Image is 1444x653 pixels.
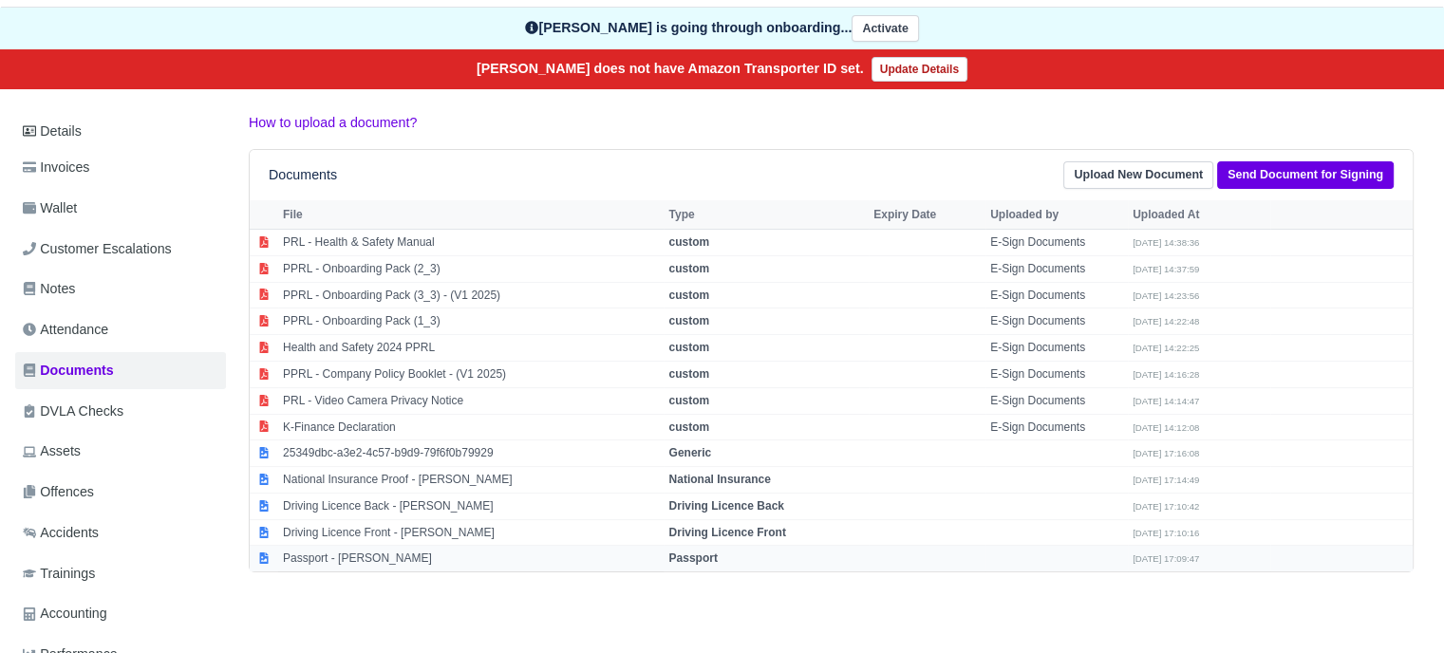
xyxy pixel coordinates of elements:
span: Trainings [23,563,95,585]
strong: Driving Licence Back [668,499,783,513]
a: Update Details [872,57,967,82]
h6: Documents [269,167,337,183]
strong: Passport [668,551,717,565]
a: Upload New Document [1063,161,1213,189]
span: DVLA Checks [23,401,123,422]
strong: custom [668,314,709,327]
th: Expiry Date [869,200,985,229]
a: DVLA Checks [15,393,226,430]
a: Offences [15,474,226,511]
small: [DATE] 14:38:36 [1133,237,1199,248]
span: Accidents [23,522,99,544]
small: [DATE] 14:16:28 [1133,369,1199,380]
td: E-Sign Documents [985,335,1128,362]
a: Accounting [15,595,226,632]
a: How to upload a document? [249,115,417,130]
span: Offences [23,481,94,503]
a: Send Document for Signing [1217,161,1394,189]
td: Health and Safety 2024 PPRL [278,335,664,362]
td: PPRL - Onboarding Pack (3_3) - (V1 2025) [278,282,664,308]
strong: Generic [668,446,711,459]
td: 25349dbc-a3e2-4c57-b9d9-79f6f0b79929 [278,440,664,467]
th: Uploaded by [985,200,1128,229]
small: [DATE] 17:10:16 [1133,528,1199,538]
td: Passport - [PERSON_NAME] [278,546,664,571]
span: Documents [23,360,114,382]
small: [DATE] 17:16:08 [1133,448,1199,458]
small: [DATE] 14:22:25 [1133,343,1199,353]
th: Type [664,200,869,229]
span: Attendance [23,319,108,341]
strong: custom [668,367,709,381]
td: E-Sign Documents [985,361,1128,387]
iframe: Chat Widget [1349,562,1444,653]
button: Activate [852,15,918,43]
a: Notes [15,271,226,308]
span: Customer Escalations [23,238,172,260]
td: PPRL - Company Policy Booklet - (V1 2025) [278,361,664,387]
strong: National Insurance [668,473,770,486]
a: Invoices [15,149,226,186]
a: Trainings [15,555,226,592]
a: Attendance [15,311,226,348]
a: Details [15,114,226,149]
small: [DATE] 17:10:42 [1133,501,1199,512]
span: Wallet [23,197,77,219]
strong: custom [668,289,709,302]
td: Driving Licence Front - [PERSON_NAME] [278,519,664,546]
span: Notes [23,278,75,300]
small: [DATE] 14:23:56 [1133,290,1199,301]
small: [DATE] 14:22:48 [1133,316,1199,326]
a: Wallet [15,190,226,227]
td: PPRL - Onboarding Pack (1_3) [278,308,664,335]
td: Driving Licence Back - [PERSON_NAME] [278,493,664,519]
td: E-Sign Documents [985,282,1128,308]
strong: Driving Licence Front [668,526,785,539]
td: E-Sign Documents [985,255,1128,282]
td: E-Sign Documents [985,414,1128,440]
strong: custom [668,235,709,249]
a: Documents [15,352,226,389]
span: Accounting [23,603,107,625]
span: Invoices [23,157,89,178]
td: E-Sign Documents [985,308,1128,335]
small: [DATE] 14:37:59 [1133,264,1199,274]
span: Assets [23,440,81,462]
td: E-Sign Documents [985,387,1128,414]
td: PRL - Video Camera Privacy Notice [278,387,664,414]
strong: custom [668,341,709,354]
small: [DATE] 17:14:49 [1133,475,1199,485]
small: [DATE] 14:12:08 [1133,422,1199,433]
td: E-Sign Documents [985,229,1128,255]
th: File [278,200,664,229]
a: Customer Escalations [15,231,226,268]
a: Accidents [15,514,226,551]
small: [DATE] 17:09:47 [1133,553,1199,564]
td: National Insurance Proof - [PERSON_NAME] [278,467,664,494]
td: PRL - Health & Safety Manual [278,229,664,255]
td: K-Finance Declaration [278,414,664,440]
a: Assets [15,433,226,470]
strong: custom [668,394,709,407]
strong: custom [668,262,709,275]
td: PPRL - Onboarding Pack (2_3) [278,255,664,282]
small: [DATE] 14:14:47 [1133,396,1199,406]
th: Uploaded At [1128,200,1270,229]
strong: custom [668,420,709,434]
